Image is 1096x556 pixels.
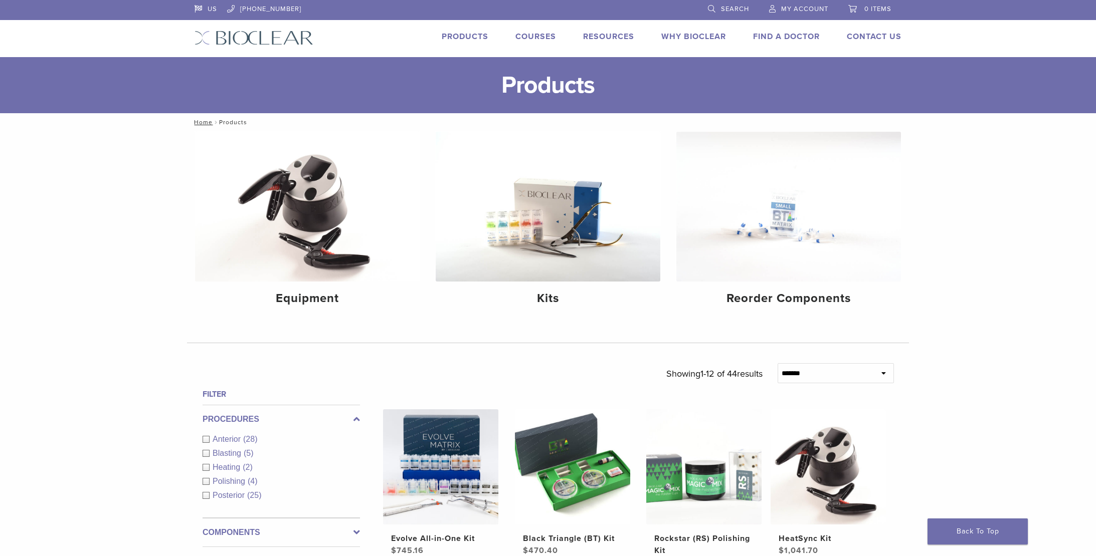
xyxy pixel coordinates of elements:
span: (25) [247,491,261,499]
span: $ [779,545,784,555]
img: Equipment [195,132,420,282]
a: Courses [515,32,556,42]
a: Home [191,119,213,126]
span: Heating [213,463,243,471]
span: (5) [244,449,254,457]
span: $ [391,545,397,555]
h2: Evolve All-in-One Kit [391,532,490,544]
p: Showing results [666,363,763,384]
img: HeatSync Kit [771,409,886,524]
h2: Black Triangle (BT) Kit [523,532,622,544]
bdi: 745.16 [391,545,424,555]
span: / [213,120,219,125]
img: Reorder Components [676,132,901,282]
span: Anterior [213,435,243,443]
a: Equipment [195,132,420,314]
span: $ [523,545,528,555]
a: Back To Top [928,518,1028,544]
h4: Kits [444,290,652,308]
bdi: 1,041.70 [779,545,818,555]
a: Contact Us [847,32,901,42]
span: (28) [243,435,257,443]
a: Reorder Components [676,132,901,314]
img: Bioclear [195,31,313,45]
label: Components [203,526,360,538]
nav: Products [187,113,909,131]
a: Products [442,32,488,42]
span: 1-12 of 44 [700,368,737,379]
img: Evolve All-in-One Kit [383,409,498,524]
a: Find A Doctor [753,32,820,42]
img: Black Triangle (BT) Kit [515,409,630,524]
span: Posterior [213,491,247,499]
h4: Reorder Components [684,290,893,308]
span: Search [721,5,749,13]
bdi: 470.40 [523,545,558,555]
a: Kits [436,132,660,314]
span: (2) [243,463,253,471]
span: 0 items [864,5,891,13]
img: Kits [436,132,660,282]
a: Resources [583,32,634,42]
h4: Filter [203,388,360,400]
h4: Equipment [203,290,412,308]
h2: HeatSync Kit [779,532,878,544]
span: (4) [248,477,258,485]
a: Why Bioclear [661,32,726,42]
span: My Account [781,5,828,13]
label: Procedures [203,413,360,425]
img: Rockstar (RS) Polishing Kit [646,409,762,524]
span: Polishing [213,477,248,485]
span: Blasting [213,449,244,457]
